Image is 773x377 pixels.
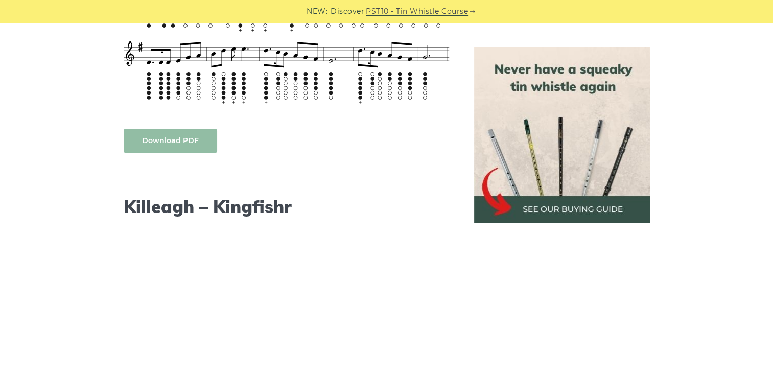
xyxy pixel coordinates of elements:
[474,47,650,223] img: tin whistle buying guide
[366,6,468,17] a: PST10 - Tin Whistle Course
[124,129,217,153] a: Download PDF
[331,6,364,17] span: Discover
[124,197,450,218] h2: Killeagh – Kingfishr
[307,6,327,17] span: NEW:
